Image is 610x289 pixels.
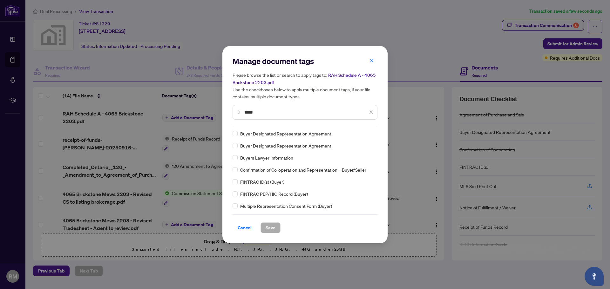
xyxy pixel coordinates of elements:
span: FINTRAC ID(s) (Buyer) [240,178,284,185]
span: FINTRAC PEP/HIO Record (Buyer) [240,190,308,197]
button: Save [261,222,281,233]
button: Cancel [233,222,257,233]
span: close [369,110,373,115]
h2: Manage document tags [233,56,377,66]
span: Multiple Representation Consent Form (Buyer) [240,202,332,209]
span: RAH Schedule A - 4065 Brickstone 2203.pdf [233,72,376,85]
span: Confirmation of Co-operation and Representation—Buyer/Seller [240,166,366,173]
span: close [369,58,374,63]
h5: Please browse the list or search to apply tags to: Use the checkboxes below to apply multiple doc... [233,71,377,100]
span: Buyer Designated Representation Agreement [240,130,331,137]
span: Cancel [238,223,252,233]
span: Buyers Lawyer Information [240,154,293,161]
span: Buyer Designated Representation Agreement [240,142,331,149]
button: Open asap [585,267,604,286]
